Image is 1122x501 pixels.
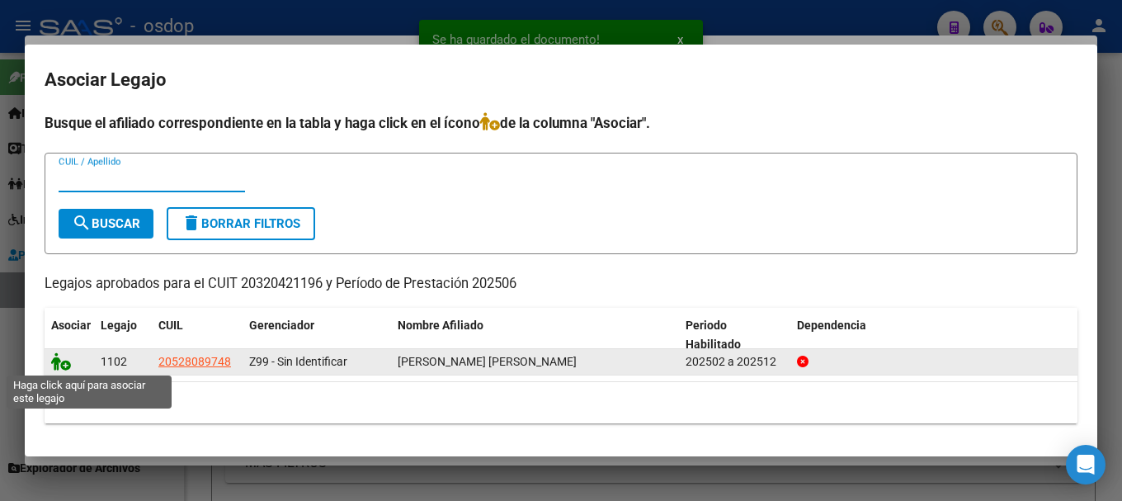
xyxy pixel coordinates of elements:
span: Legajo [101,319,137,332]
datatable-header-cell: Dependencia [790,308,1078,362]
div: 1 registros [45,382,1077,423]
span: Asociar [51,319,91,332]
span: 20528089748 [158,355,231,368]
span: Periodo Habilitado [686,319,741,351]
button: Buscar [59,209,153,239]
datatable-header-cell: Nombre Afiliado [391,308,679,362]
span: Dependencia [797,319,866,332]
h2: Asociar Legajo [45,64,1077,96]
p: Legajos aprobados para el CUIT 20320421196 y Período de Prestación 202506 [45,274,1077,295]
mat-icon: delete [181,213,201,233]
span: Z99 - Sin Identificar [249,355,347,368]
span: Nombre Afiliado [398,319,483,332]
datatable-header-cell: Legajo [94,308,152,362]
datatable-header-cell: CUIL [152,308,243,362]
mat-icon: search [72,213,92,233]
datatable-header-cell: Periodo Habilitado [679,308,790,362]
div: 202502 a 202512 [686,352,784,371]
datatable-header-cell: Gerenciador [243,308,391,362]
div: Open Intercom Messenger [1066,445,1105,484]
h4: Busque el afiliado correspondiente en la tabla y haga click en el ícono de la columna "Asociar". [45,112,1077,134]
datatable-header-cell: Asociar [45,308,94,362]
span: 1102 [101,355,127,368]
span: CUIL [158,319,183,332]
span: Buscar [72,216,140,231]
span: Borrar Filtros [181,216,300,231]
span: Gerenciador [249,319,314,332]
button: Borrar Filtros [167,207,315,240]
span: SAMUDIO SEBASTIAN EMANUEL [398,355,577,368]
